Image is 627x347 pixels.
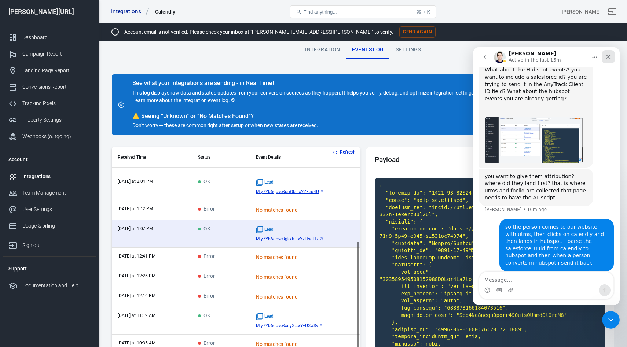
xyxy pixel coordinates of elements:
[22,282,91,289] div: Documentation and Help
[22,189,91,197] div: Team Management
[3,260,96,277] li: Support
[256,189,354,194] a: Mly7Yb6qbve8pnOb...xYZFeu4U
[250,147,360,168] th: Event Details
[22,50,91,58] div: Campaign Report
[22,133,91,140] div: Webhooks (outgoing)
[3,201,96,218] a: User Settings
[112,147,192,168] th: Received Time
[3,62,96,79] a: Landing Page Report
[132,80,496,87] div: See what your integrations are sending - in Real Time!
[192,147,250,168] th: Status
[390,41,427,59] div: Settings
[256,273,354,281] div: No matches found
[132,112,140,119] span: warning
[22,222,91,230] div: Usage & billing
[346,41,390,59] div: Events Log
[3,95,96,112] a: Tracking Pixels
[375,156,400,163] h2: Payload
[256,323,318,328] span: Mly7Yb6qbve8xuyXGUwxMVDQUCxYvUXaSv
[303,9,337,15] span: Find anything...
[118,273,155,278] time: 2025-08-22T12:26:50+02:00
[3,185,96,201] a: Team Management
[22,83,91,91] div: Conversions Report
[198,313,210,319] span: OK
[118,179,153,184] time: 2025-08-22T14:04:05+02:00
[22,241,91,249] div: Sign out
[132,89,496,104] p: This log displays raw data and status updates from your conversion sources as they happen. It hel...
[118,340,155,346] time: 2025-08-22T10:35:46+02:00
[198,226,210,232] span: OK
[256,226,274,233] span: Standard event name
[256,293,354,301] div: No matches found
[198,273,215,280] span: Error
[22,206,91,213] div: User Settings
[473,47,620,305] iframe: Intercom live chat
[256,236,354,241] a: Mly7Yb6qbve8gkxh...xYzHsgH7
[118,313,155,318] time: 2025-08-22T11:12:25+02:00
[3,151,96,168] li: Account
[290,5,436,18] button: Find anything...⌘ + K
[198,206,215,213] span: Error
[3,112,96,128] a: Property Settings
[604,3,621,21] a: Sign out
[198,293,215,299] span: Error
[3,29,96,46] a: Dashboard
[256,206,354,214] div: No matches found
[132,122,496,129] p: Don’t worry — these are common right after setup or when new states are received.
[417,9,430,15] div: ⌘ + K
[3,46,96,62] a: Campaign Report
[22,173,91,180] div: Integrations
[22,67,91,74] div: Landing Page Report
[256,179,274,186] span: Standard event name
[3,8,96,15] div: [PERSON_NAME][URL]
[256,323,354,328] a: Mly7Yb6qbve8xuyX...xYvUXaSv
[155,8,176,15] div: Calendly
[3,218,96,234] a: Usage & billing
[562,8,601,16] div: Account id: Zo3YXUXY
[132,112,496,120] div: Seeing “Unknown” or “No Matches Found”?
[198,179,210,185] span: OK
[132,97,236,104] a: Learn more about the integration event log.
[198,340,215,347] span: Error
[111,8,149,15] a: Integrations
[331,148,359,156] button: Refresh
[22,100,91,107] div: Tracking Pixels
[118,293,155,298] time: 2025-08-22T12:16:00+02:00
[118,226,153,231] time: 2025-08-22T13:07:55+02:00
[3,79,96,95] a: Conversions Report
[602,311,620,329] iframe: Intercom live chat
[299,41,346,59] div: Integration
[124,28,393,36] p: Account email is not verified. Please check your inbox at "[PERSON_NAME][EMAIL_ADDRESS][PERSON_NA...
[256,236,319,241] span: Mly7Yb6qbve8gkxh94TcywGGzlxYzHsgH7
[256,254,354,261] div: No matches found
[22,34,91,41] div: Dashboard
[256,313,274,320] span: Standard event name
[3,168,96,185] a: Integrations
[198,254,215,260] span: Error
[22,116,91,124] div: Property Settings
[3,234,96,254] a: Sign out
[118,254,155,259] time: 2025-08-22T12:41:34+02:00
[118,206,153,211] time: 2025-08-22T13:12:06+02:00
[3,128,96,145] a: Webhooks (outgoing)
